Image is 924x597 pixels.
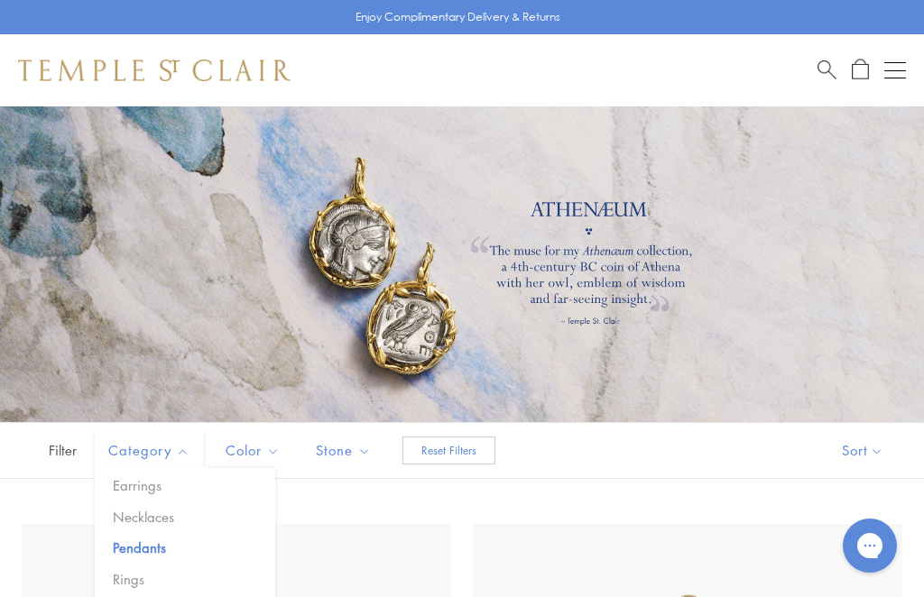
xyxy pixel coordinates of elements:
button: Stone [302,430,384,471]
button: Reset Filters [402,436,495,464]
span: Category [99,439,203,462]
a: Open Shopping Bag [852,59,869,81]
img: Temple St. Clair [18,60,291,81]
iframe: Gorgias live chat messenger [834,512,906,579]
button: Open navigation [884,60,906,81]
button: Category [95,430,203,471]
button: Show sort by [801,423,924,478]
p: Enjoy Complimentary Delivery & Returns [356,8,560,26]
a: Search [818,59,836,81]
button: Color [212,430,293,471]
span: Color [217,439,293,462]
span: Stone [307,439,384,462]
